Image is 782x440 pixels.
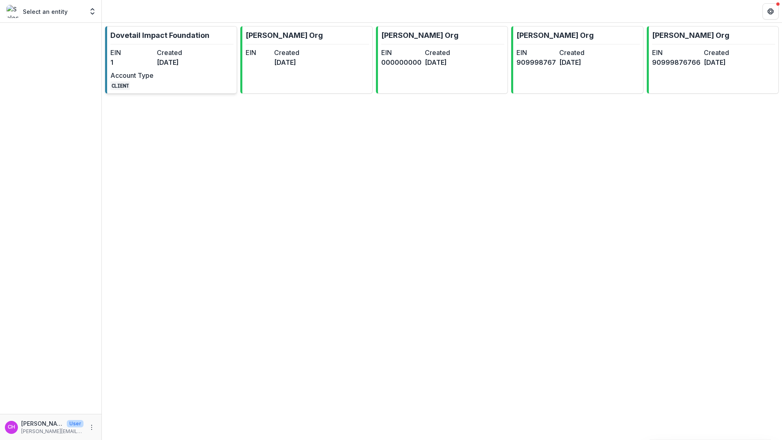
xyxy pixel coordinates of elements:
[240,26,372,94] a: [PERSON_NAME] OrgEINCreated[DATE]
[21,419,64,428] p: [PERSON_NAME] [PERSON_NAME]
[652,57,701,67] dd: 90999876766
[87,3,98,20] button: Open entity switcher
[381,30,459,41] p: [PERSON_NAME] Org
[559,57,599,67] dd: [DATE]
[21,428,83,435] p: [PERSON_NAME][EMAIL_ADDRESS][DOMAIN_NAME]
[425,57,465,67] dd: [DATE]
[559,48,599,57] dt: Created
[7,5,20,18] img: Select an entity
[110,48,154,57] dt: EIN
[425,48,465,57] dt: Created
[652,30,729,41] p: [PERSON_NAME] Org
[274,48,299,57] dt: Created
[110,81,130,90] code: CLIENT
[157,57,200,67] dd: [DATE]
[105,26,237,94] a: Dovetail Impact FoundationEIN1Created[DATE]Account TypeCLIENT
[762,3,779,20] button: Get Help
[381,48,422,57] dt: EIN
[110,70,154,80] dt: Account Type
[246,48,271,57] dt: EIN
[376,26,508,94] a: [PERSON_NAME] OrgEIN000000000Created[DATE]
[23,7,68,16] p: Select an entity
[157,48,200,57] dt: Created
[274,57,299,67] dd: [DATE]
[516,57,556,67] dd: 909998767
[246,30,323,41] p: [PERSON_NAME] Org
[516,30,594,41] p: [PERSON_NAME] Org
[110,30,209,41] p: Dovetail Impact Foundation
[647,26,779,94] a: [PERSON_NAME] OrgEIN90999876766Created[DATE]
[704,48,752,57] dt: Created
[381,57,422,67] dd: 000000000
[652,48,701,57] dt: EIN
[67,420,83,427] p: User
[516,48,556,57] dt: EIN
[8,425,15,430] div: Courtney Eker Hardy
[704,57,752,67] dd: [DATE]
[110,57,154,67] dd: 1
[87,422,97,432] button: More
[511,26,643,94] a: [PERSON_NAME] OrgEIN909998767Created[DATE]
